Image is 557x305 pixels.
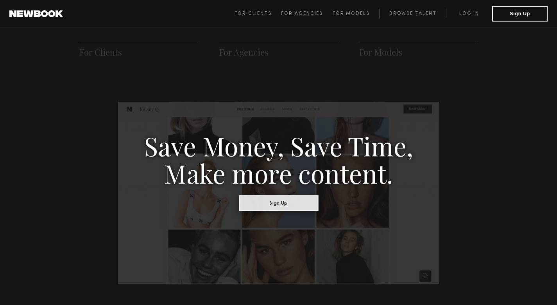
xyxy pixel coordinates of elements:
button: Sign Up [239,195,318,211]
a: For Models [359,46,402,58]
a: For Agencies [281,9,332,18]
a: Browse Talent [379,9,446,18]
a: For Clients [235,9,281,18]
a: For Agencies [219,46,269,58]
a: For Clients [79,46,122,58]
span: For Models [333,11,370,16]
h3: Save Money, Save Time, Make more content. [144,132,414,186]
span: For Agencies [281,11,323,16]
a: Log in [446,9,492,18]
a: For Models [333,9,380,18]
span: For Clients [235,11,272,16]
button: Sign Up [492,6,548,22]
